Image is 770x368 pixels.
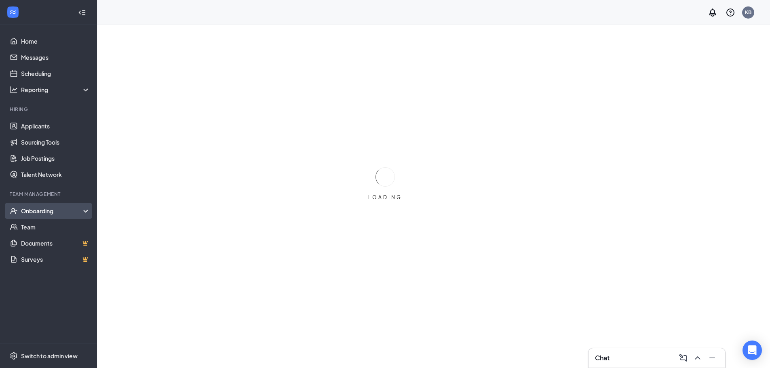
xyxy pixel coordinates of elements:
[21,235,90,251] a: DocumentsCrown
[10,106,89,113] div: Hiring
[21,65,90,82] a: Scheduling
[595,353,610,362] h3: Chat
[21,352,78,360] div: Switch to admin view
[21,118,90,134] a: Applicants
[10,191,89,198] div: Team Management
[726,8,735,17] svg: QuestionInfo
[21,49,90,65] a: Messages
[21,150,90,166] a: Job Postings
[708,8,717,17] svg: Notifications
[21,207,83,215] div: Onboarding
[9,8,17,16] svg: WorkstreamLogo
[21,86,91,94] div: Reporting
[706,351,719,364] button: Minimize
[10,86,18,94] svg: Analysis
[693,353,702,363] svg: ChevronUp
[678,353,688,363] svg: ComposeMessage
[365,194,405,201] div: LOADING
[707,353,717,363] svg: Minimize
[21,134,90,150] a: Sourcing Tools
[21,33,90,49] a: Home
[677,351,690,364] button: ComposeMessage
[743,341,762,360] div: Open Intercom Messenger
[21,166,90,183] a: Talent Network
[21,251,90,267] a: SurveysCrown
[10,352,18,360] svg: Settings
[691,351,704,364] button: ChevronUp
[10,207,18,215] svg: UserCheck
[745,9,751,16] div: KB
[21,219,90,235] a: Team
[78,8,86,17] svg: Collapse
